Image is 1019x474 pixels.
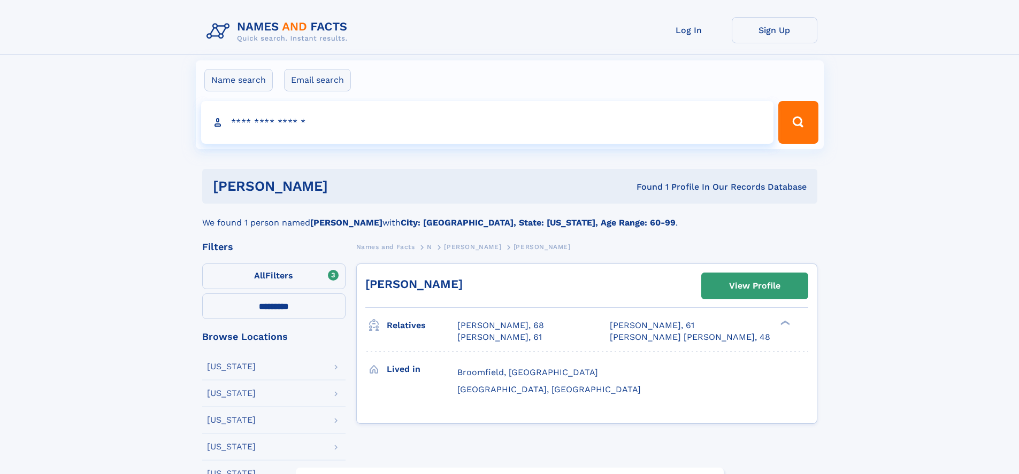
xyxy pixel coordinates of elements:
[457,367,598,377] span: Broomfield, [GEOGRAPHIC_DATA]
[387,360,457,378] h3: Lived in
[457,331,542,343] a: [PERSON_NAME], 61
[610,320,694,331] a: [PERSON_NAME], 61
[444,243,501,251] span: [PERSON_NAME]
[778,101,818,144] button: Search Button
[365,277,463,291] a: [PERSON_NAME]
[646,17,732,43] a: Log In
[514,243,571,251] span: [PERSON_NAME]
[202,204,817,229] div: We found 1 person named with .
[457,384,641,394] span: [GEOGRAPHIC_DATA], [GEOGRAPHIC_DATA]
[207,362,256,371] div: [US_STATE]
[729,274,780,298] div: View Profile
[207,416,256,424] div: [US_STATE]
[201,101,774,144] input: search input
[310,217,382,228] b: [PERSON_NAME]
[202,263,346,289] label: Filters
[284,69,351,91] label: Email search
[387,316,457,335] h3: Relatives
[202,17,356,46] img: Logo Names and Facts
[482,181,807,193] div: Found 1 Profile In Our Records Database
[732,17,817,43] a: Sign Up
[702,273,808,299] a: View Profile
[207,442,256,451] div: [US_STATE]
[213,180,482,193] h1: [PERSON_NAME]
[457,320,544,331] a: [PERSON_NAME], 68
[356,240,415,253] a: Names and Facts
[427,243,432,251] span: N
[401,217,676,228] b: City: [GEOGRAPHIC_DATA], State: [US_STATE], Age Range: 60-99
[204,69,273,91] label: Name search
[444,240,501,253] a: [PERSON_NAME]
[610,331,770,343] a: [PERSON_NAME] [PERSON_NAME], 48
[202,332,346,341] div: Browse Locations
[254,270,265,281] span: All
[778,320,791,327] div: ❯
[202,242,346,252] div: Filters
[427,240,432,253] a: N
[207,389,256,398] div: [US_STATE]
